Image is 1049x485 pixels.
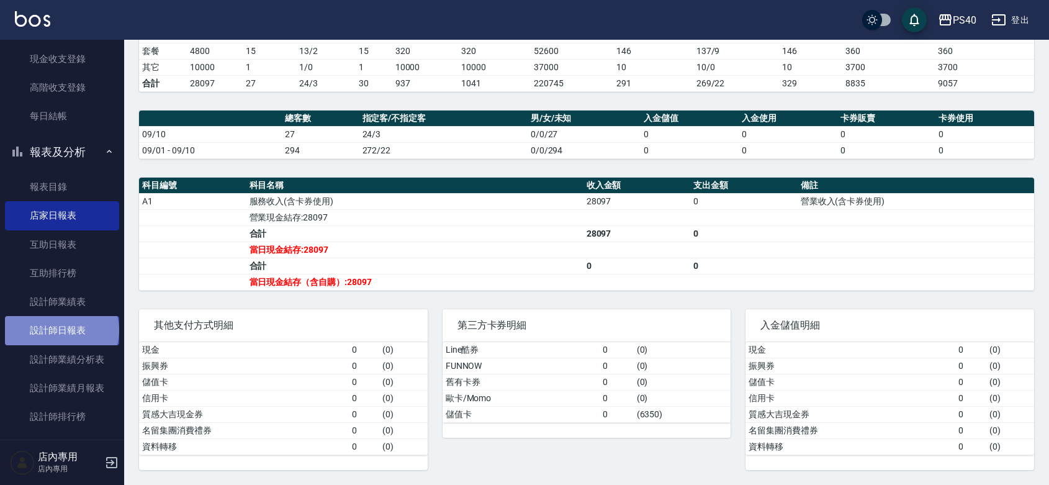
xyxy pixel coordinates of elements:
[986,390,1034,406] td: ( 0 )
[139,422,349,438] td: 名留集團消費禮券
[779,75,842,91] td: 329
[935,126,1034,142] td: 0
[379,374,427,390] td: ( 0 )
[613,43,693,59] td: 146
[139,59,187,75] td: 其它
[745,358,955,374] td: 振興券
[359,111,528,127] th: 指定客/不指定客
[296,43,356,59] td: 13 / 2
[779,59,842,75] td: 10
[798,193,1034,209] td: 營業收入(含卡券使用)
[986,342,1034,358] td: ( 0 )
[634,358,731,374] td: ( 0 )
[187,59,243,75] td: 10000
[634,342,731,358] td: ( 0 )
[5,230,119,259] a: 互助日報表
[139,43,187,59] td: 套餐
[349,422,380,438] td: 0
[356,43,392,59] td: 15
[379,438,427,455] td: ( 0 )
[458,43,531,59] td: 320
[5,402,119,431] a: 設計師排行榜
[837,142,935,158] td: 0
[187,75,243,91] td: 28097
[296,75,356,91] td: 24/3
[139,358,349,374] td: 振興券
[458,75,531,91] td: 1041
[443,342,600,358] td: Line酷券
[986,9,1034,32] button: 登出
[842,43,935,59] td: 360
[634,390,731,406] td: ( 0 )
[600,342,633,358] td: 0
[349,342,380,358] td: 0
[528,111,641,127] th: 男/女/未知
[583,258,691,274] td: 0
[359,142,528,158] td: 272/22
[243,43,296,59] td: 15
[986,406,1034,422] td: ( 0 )
[379,342,427,358] td: ( 0 )
[139,406,349,422] td: 質感大吉現金券
[531,59,613,75] td: 37000
[349,374,380,390] td: 0
[693,43,780,59] td: 137 / 9
[392,75,458,91] td: 937
[690,258,798,274] td: 0
[739,111,837,127] th: 入金使用
[5,136,119,168] button: 報表及分析
[955,374,986,390] td: 0
[613,59,693,75] td: 10
[139,142,282,158] td: 09/01 - 09/10
[139,374,349,390] td: 儲值卡
[139,438,349,455] td: 資料轉移
[349,406,380,422] td: 0
[5,374,119,402] a: 設計師業績月報表
[955,390,986,406] td: 0
[5,259,119,288] a: 互助排行榜
[296,59,356,75] td: 1 / 0
[986,374,1034,390] td: ( 0 )
[902,7,927,32] button: save
[139,75,187,91] td: 合計
[379,358,427,374] td: ( 0 )
[641,111,739,127] th: 入金儲值
[139,342,349,358] td: 現金
[600,358,633,374] td: 0
[139,342,428,455] table: a dense table
[693,59,780,75] td: 10 / 0
[443,390,600,406] td: 歐卡/Momo
[187,43,243,59] td: 4800
[349,358,380,374] td: 0
[139,178,246,194] th: 科目編號
[745,390,955,406] td: 信用卡
[154,319,413,332] span: 其他支付方式明細
[379,422,427,438] td: ( 0 )
[443,374,600,390] td: 舊有卡券
[5,102,119,130] a: 每日結帳
[600,374,633,390] td: 0
[246,178,583,194] th: 科目名稱
[246,225,583,242] td: 合計
[443,342,731,423] table: a dense table
[690,193,798,209] td: 0
[5,288,119,316] a: 設計師業績表
[600,390,633,406] td: 0
[693,75,780,91] td: 269/22
[739,142,837,158] td: 0
[745,342,955,358] td: 現金
[531,75,613,91] td: 220745
[798,178,1034,194] th: 備註
[953,12,976,28] div: PS40
[282,126,359,142] td: 27
[349,438,380,455] td: 0
[38,463,101,474] p: 店內專用
[935,59,1034,75] td: 3700
[443,358,600,374] td: FUNNOW
[528,126,641,142] td: 0/0/27
[583,193,691,209] td: 28097
[458,59,531,75] td: 10000
[600,406,633,422] td: 0
[842,59,935,75] td: 3700
[246,242,583,258] td: 當日現金結存:28097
